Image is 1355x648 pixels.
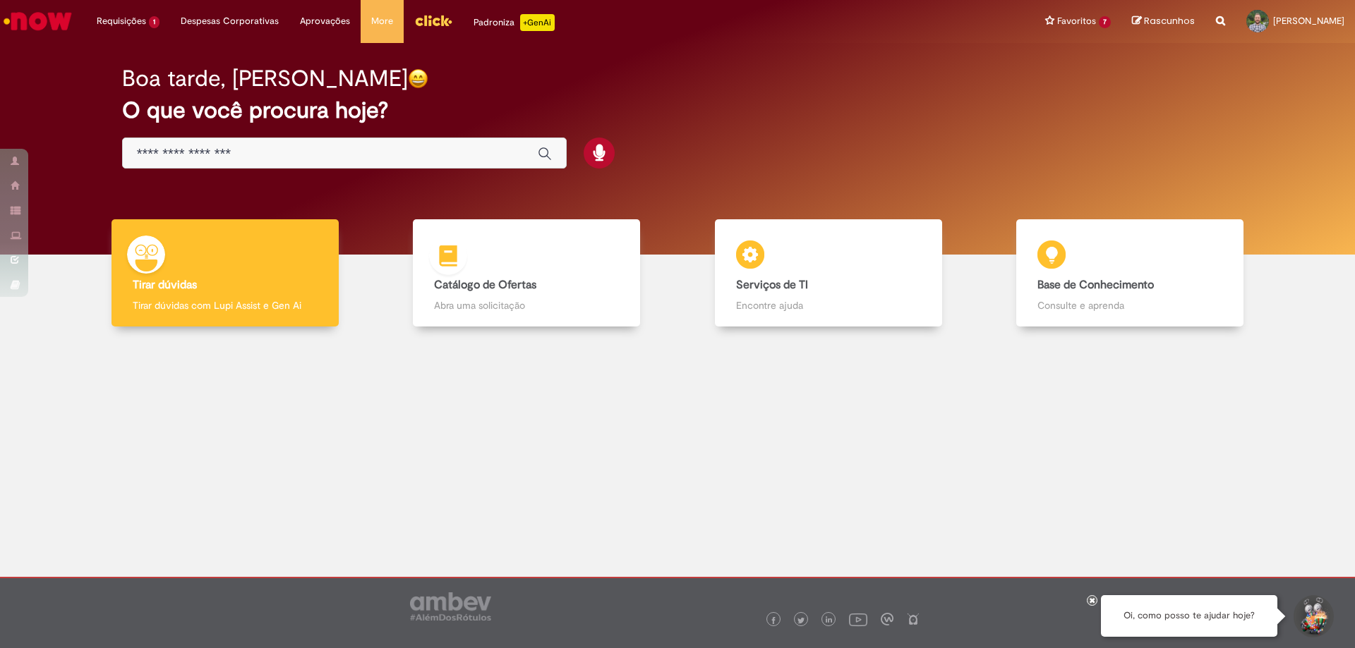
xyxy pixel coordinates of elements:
div: Padroniza [474,14,555,31]
h2: Boa tarde, [PERSON_NAME] [122,66,408,91]
img: happy-face.png [408,68,428,89]
span: More [371,14,393,28]
b: Serviços de TI [736,278,808,292]
b: Base de Conhecimento [1037,278,1154,292]
span: Despesas Corporativas [181,14,279,28]
span: Favoritos [1057,14,1096,28]
p: Abra uma solicitação [434,298,619,312]
a: Base de Conhecimento Consulte e aprenda [980,219,1282,327]
p: Encontre ajuda [736,298,921,312]
span: Rascunhos [1144,14,1195,27]
p: +GenAi [520,14,555,31]
img: logo_footer_twitter.png [797,617,805,624]
p: Consulte e aprenda [1037,298,1222,312]
img: logo_footer_youtube.png [849,610,867,628]
span: [PERSON_NAME] [1273,15,1344,27]
p: Tirar dúvidas com Lupi Assist e Gen Ai [133,298,318,312]
span: 7 [1099,16,1111,28]
h2: O que você procura hoje? [122,98,1234,123]
button: Iniciar Conversa de Suporte [1291,595,1334,637]
a: Catálogo de Ofertas Abra uma solicitação [376,219,678,327]
img: logo_footer_facebook.png [770,617,777,624]
b: Catálogo de Ofertas [434,278,536,292]
b: Tirar dúvidas [133,278,197,292]
span: 1 [149,16,159,28]
img: click_logo_yellow_360x200.png [414,10,452,31]
div: Oi, como posso te ajudar hoje? [1101,595,1277,637]
span: Aprovações [300,14,350,28]
img: logo_footer_naosei.png [907,613,920,625]
a: Tirar dúvidas Tirar dúvidas com Lupi Assist e Gen Ai [74,219,376,327]
a: Rascunhos [1132,15,1195,28]
span: Requisições [97,14,146,28]
img: logo_footer_linkedin.png [826,616,833,625]
img: logo_footer_workplace.png [881,613,893,625]
img: logo_footer_ambev_rotulo_gray.png [410,592,491,621]
a: Serviços de TI Encontre ajuda [677,219,980,327]
img: ServiceNow [1,7,74,35]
